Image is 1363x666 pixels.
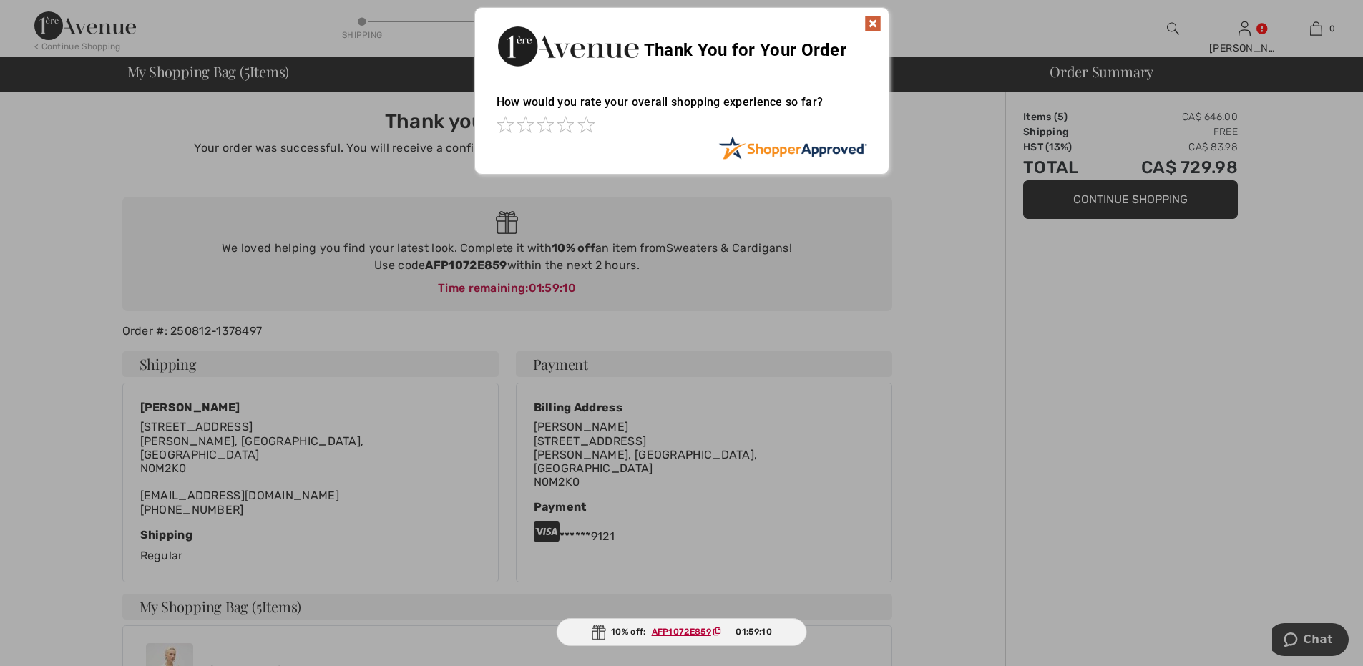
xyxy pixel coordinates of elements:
div: How would you rate your overall shopping experience so far? [497,81,867,136]
div: 10% off: [556,618,807,646]
ins: AFP1072E859 [652,627,711,637]
span: 01:59:10 [736,625,771,638]
img: x [864,15,881,32]
img: Gift.svg [591,625,605,640]
span: Chat [31,10,61,23]
img: Thank You for Your Order [497,22,640,70]
span: Thank You for Your Order [644,40,846,60]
